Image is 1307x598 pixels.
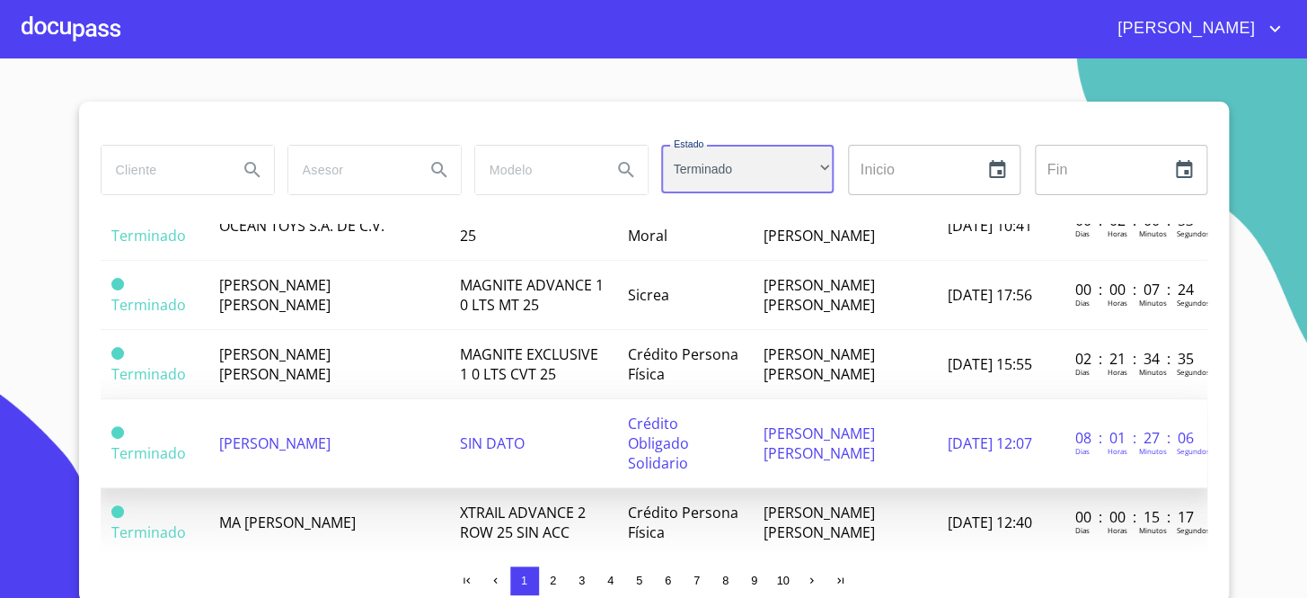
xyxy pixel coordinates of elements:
span: Crédito Persona Física [628,503,738,542]
button: 3 [568,567,596,595]
p: 08 : 01 : 27 : 06 [1074,428,1196,448]
span: 8 [722,574,729,587]
span: Crédito Persona Física [628,344,738,384]
button: 6 [654,567,683,595]
button: 7 [683,567,711,595]
span: Terminado [111,364,186,384]
p: Dias [1074,298,1089,308]
span: [PERSON_NAME] [218,433,330,453]
button: 9 [740,567,769,595]
p: Dias [1074,525,1089,535]
button: 1 [510,567,539,595]
p: Horas [1107,367,1126,377]
p: 02 : 21 : 34 : 35 [1074,349,1196,369]
button: 4 [596,567,625,595]
span: 7 [693,574,700,587]
span: Terminado [111,443,186,463]
span: [PERSON_NAME] [PERSON_NAME] [763,344,874,384]
p: Horas [1107,525,1126,535]
span: 9 [751,574,757,587]
p: Dias [1074,367,1089,377]
span: [PERSON_NAME] [PERSON_NAME] [763,503,874,542]
span: MAGNITE EXCLUSIVE 1 0 LTS CVT 25 [460,344,598,384]
p: Minutos [1138,525,1166,535]
span: FRONTIER V 6 PRO 4 X 25 [460,206,606,245]
p: Segundos [1176,228,1209,238]
span: Terminado [111,522,186,542]
p: Dias [1074,446,1089,456]
span: 5 [636,574,642,587]
span: Crédito Persona Moral [628,206,738,245]
p: Horas [1107,446,1126,456]
span: 1 [521,574,527,587]
button: Search [605,148,648,192]
p: 00 : 00 : 07 : 24 [1074,280,1196,299]
p: Segundos [1176,446,1209,456]
span: MAGNITE ADVANCE 1 0 LTS MT 25 [460,275,604,315]
span: 10 [776,574,789,587]
button: Search [231,148,274,192]
input: search [288,146,411,194]
span: 3 [578,574,585,587]
span: [PERSON_NAME] [PERSON_NAME] [218,275,330,315]
span: [DATE] 12:07 [948,433,1032,453]
span: Crédito Obligado Solidario [628,414,689,473]
p: Minutos [1138,228,1166,238]
p: Horas [1107,228,1126,238]
span: XTRAIL ADVANCE 2 ROW 25 SIN ACC [460,503,586,542]
span: [PERSON_NAME] [PERSON_NAME] [218,344,330,384]
p: Minutos [1138,298,1166,308]
span: Terminado [111,426,124,439]
span: [DATE] 15:55 [948,354,1032,374]
button: 5 [625,567,654,595]
p: Segundos [1176,298,1209,308]
span: [PERSON_NAME] [1104,14,1264,43]
p: Minutos [1138,446,1166,456]
span: Terminado [111,226,186,245]
p: Dias [1074,228,1089,238]
span: Sicrea [628,285,669,305]
span: SIN DATO [460,433,525,453]
p: Horas [1107,298,1126,308]
p: Segundos [1176,525,1209,535]
button: 2 [539,567,568,595]
span: Terminado [111,347,124,360]
p: Segundos [1176,367,1209,377]
p: Minutos [1138,367,1166,377]
span: Terminado [111,278,124,290]
button: 8 [711,567,740,595]
span: [PERSON_NAME] [PERSON_NAME] [763,206,874,245]
span: OCEAN TOYS S.A. DE C.V. [218,216,384,236]
span: Terminado [111,505,124,518]
span: [DATE] 17:56 [948,285,1032,305]
span: [DATE] 12:40 [948,513,1032,532]
input: search [102,146,224,194]
span: MA [PERSON_NAME] [218,513,355,532]
span: 4 [607,574,614,587]
div: Terminado [661,145,834,193]
button: Search [418,148,461,192]
button: 10 [769,567,798,595]
input: search [475,146,597,194]
span: [DATE] 10:41 [948,216,1032,236]
span: 6 [665,574,671,587]
span: [PERSON_NAME] [PERSON_NAME] [763,424,874,463]
span: [PERSON_NAME] [PERSON_NAME] [763,275,874,315]
span: 2 [550,574,556,587]
span: Terminado [111,295,186,315]
button: account of current user [1104,14,1285,43]
p: 00 : 00 : 15 : 17 [1074,507,1196,527]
